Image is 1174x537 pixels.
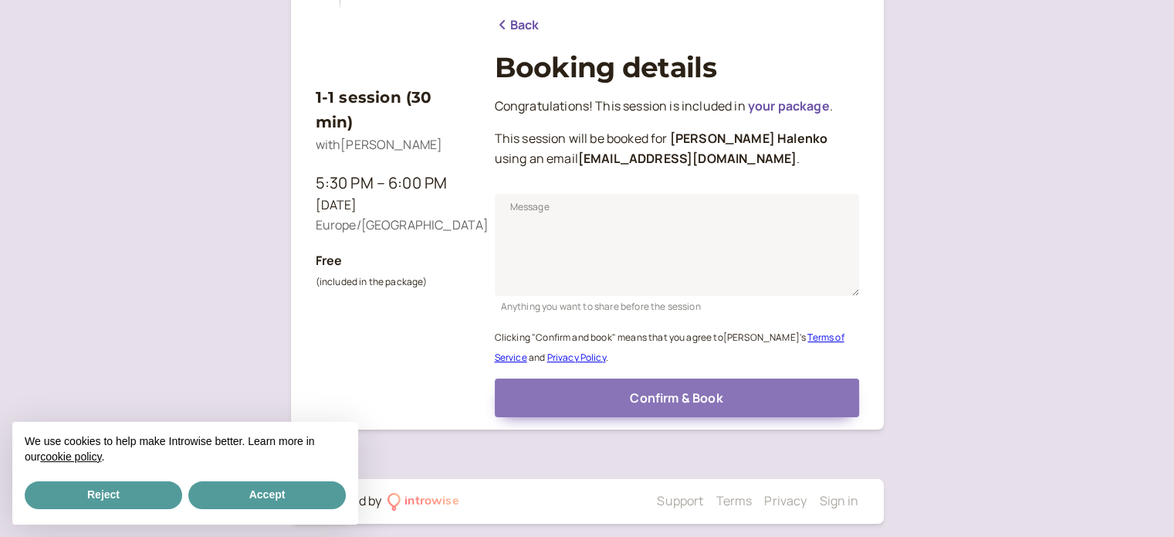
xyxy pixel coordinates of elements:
h3: 1-1 session (30 min) [316,85,470,135]
div: Anything you want to share before the session [495,296,859,314]
span: Confirm & Book [630,389,722,406]
a: Terms [716,492,752,509]
a: introwise [387,491,459,512]
div: introwise [404,491,458,512]
a: Back [495,15,540,36]
a: Privacy Policy [546,351,605,364]
a: Terms of Service [495,331,844,364]
span: Message [510,199,550,215]
b: [PERSON_NAME] Halenko [670,130,827,147]
a: cookie policy [40,450,101,463]
p: This session will be booked for using an email . [495,129,859,169]
div: Europe/[GEOGRAPHIC_DATA] [316,216,470,236]
a: Privacy [764,492,807,509]
a: Sign in [819,492,858,509]
span: with [PERSON_NAME] [316,136,443,153]
a: your package [748,97,830,114]
button: Accept [188,481,346,509]
b: [EMAIL_ADDRESS][DOMAIN_NAME] [578,150,797,167]
a: Support [657,492,703,509]
b: Free [316,252,343,269]
p: Congratulations! This session is included in . [495,97,859,117]
button: Reject [25,481,182,509]
textarea: Message [495,194,859,296]
small: Clicking "Confirm and book" means that you agree to [PERSON_NAME] ' s and . [495,331,844,364]
div: [DATE] [316,195,470,216]
h1: Booking details [495,51,859,84]
div: We use cookies to help make Introwise better. Learn more in our . [12,422,358,478]
button: Confirm & Book [495,379,859,417]
div: 5:30 PM – 6:00 PM [316,171,470,195]
small: (included in the package) [316,275,428,288]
